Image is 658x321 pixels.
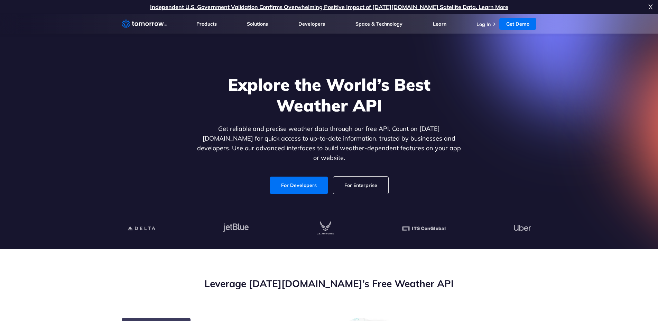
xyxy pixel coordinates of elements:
a: Products [196,21,217,27]
a: Log In [476,21,491,27]
a: Independent U.S. Government Validation Confirms Overwhelming Positive Impact of [DATE][DOMAIN_NAM... [150,3,508,10]
a: For Developers [270,177,328,194]
a: For Enterprise [333,177,388,194]
a: Learn [433,21,446,27]
a: Get Demo [499,18,536,30]
h2: Leverage [DATE][DOMAIN_NAME]’s Free Weather API [122,277,537,290]
a: Home link [122,19,167,29]
a: Developers [298,21,325,27]
a: Space & Technology [355,21,402,27]
a: Solutions [247,21,268,27]
h1: Explore the World’s Best Weather API [196,74,463,116]
p: Get reliable and precise weather data through our free API. Count on [DATE][DOMAIN_NAME] for quic... [196,124,463,163]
